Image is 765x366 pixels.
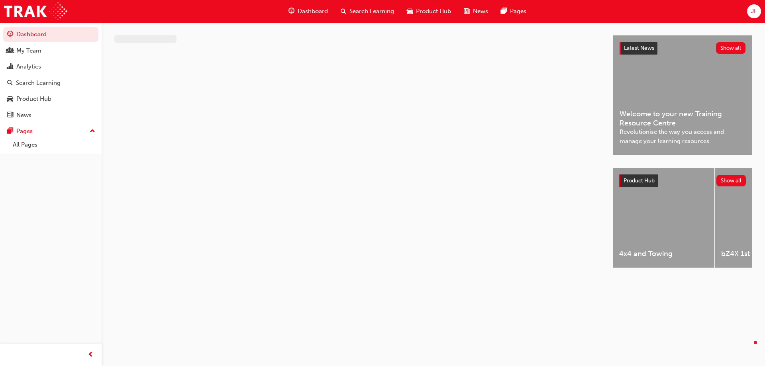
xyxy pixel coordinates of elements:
div: Pages [16,127,33,136]
a: All Pages [10,139,98,151]
span: JF [751,7,757,16]
span: Pages [510,7,526,16]
span: Welcome to your new Training Resource Centre [620,110,745,127]
a: Latest NewsShow all [620,42,745,55]
span: people-icon [7,47,13,55]
div: Search Learning [16,78,61,88]
span: search-icon [7,80,13,87]
span: news-icon [7,112,13,119]
div: News [16,111,31,120]
span: Revolutionise the way you access and manage your learning resources. [620,127,745,145]
a: pages-iconPages [494,3,533,20]
button: Show all [716,42,746,54]
div: My Team [16,46,41,55]
iframe: Intercom live chat [738,339,757,358]
a: news-iconNews [457,3,494,20]
a: search-iconSearch Learning [334,3,400,20]
span: Dashboard [298,7,328,16]
a: guage-iconDashboard [282,3,334,20]
button: Pages [3,124,98,139]
span: Product Hub [416,7,451,16]
a: Analytics [3,59,98,74]
span: Product Hub [624,177,655,184]
a: car-iconProduct Hub [400,3,457,20]
span: up-icon [90,126,95,137]
a: 4x4 and Towing [613,168,714,268]
span: 4x4 and Towing [619,249,708,258]
span: pages-icon [7,128,13,135]
span: car-icon [7,96,13,103]
a: Product HubShow all [619,174,746,187]
span: Latest News [624,45,654,51]
a: News [3,108,98,123]
span: News [473,7,488,16]
button: DashboardMy TeamAnalyticsSearch LearningProduct HubNews [3,25,98,124]
span: guage-icon [288,6,294,16]
span: pages-icon [501,6,507,16]
div: Analytics [16,62,41,71]
span: guage-icon [7,31,13,38]
a: Search Learning [3,76,98,90]
a: My Team [3,43,98,58]
span: car-icon [407,6,413,16]
span: search-icon [341,6,346,16]
div: Product Hub [16,94,51,104]
a: Dashboard [3,27,98,42]
img: Trak [4,2,67,20]
a: Latest NewsShow allWelcome to your new Training Resource CentreRevolutionise the way you access a... [613,35,752,155]
button: JF [747,4,761,18]
span: prev-icon [88,350,94,360]
span: Search Learning [349,7,394,16]
span: news-icon [464,6,470,16]
a: Product Hub [3,92,98,106]
button: Show all [716,175,746,186]
span: chart-icon [7,63,13,70]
